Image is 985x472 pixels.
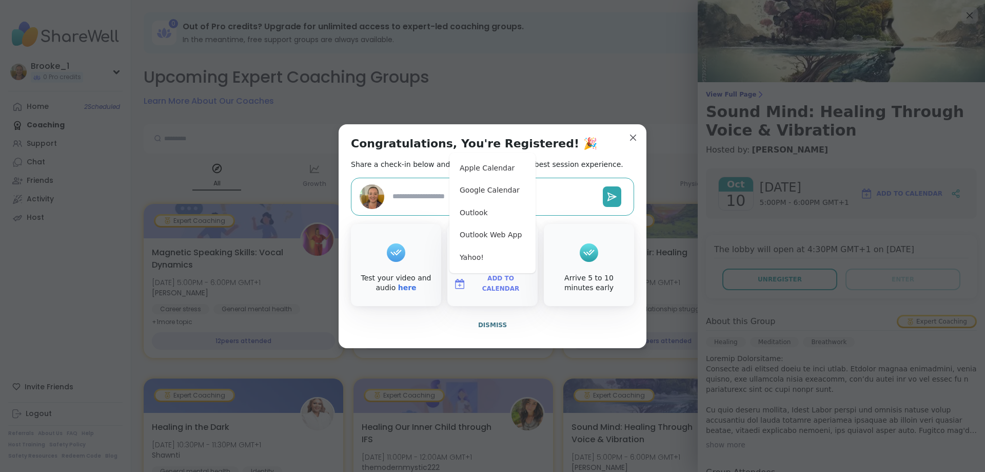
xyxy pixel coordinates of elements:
button: Outlook Web App [454,224,531,247]
button: Outlook [454,202,531,224]
h1: Congratulations, You're Registered! 🎉 [351,137,597,151]
img: ShareWell Logomark [454,278,466,290]
button: Apple Calendar [454,157,531,180]
a: here [398,284,417,292]
img: Brooke_1 [360,184,384,209]
h2: Share a check-in below and see our tips to get the best session experience. [351,159,623,169]
div: Arrive 5 to 10 minutes early [546,273,632,293]
button: Add to Calendar [449,273,536,295]
button: Dismiss [351,314,634,336]
button: Yahoo! [454,247,531,269]
div: Test your video and audio [353,273,439,293]
span: Add to Calendar [470,274,531,294]
span: Dismiss [478,322,507,329]
button: Google Calendar [454,179,531,202]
